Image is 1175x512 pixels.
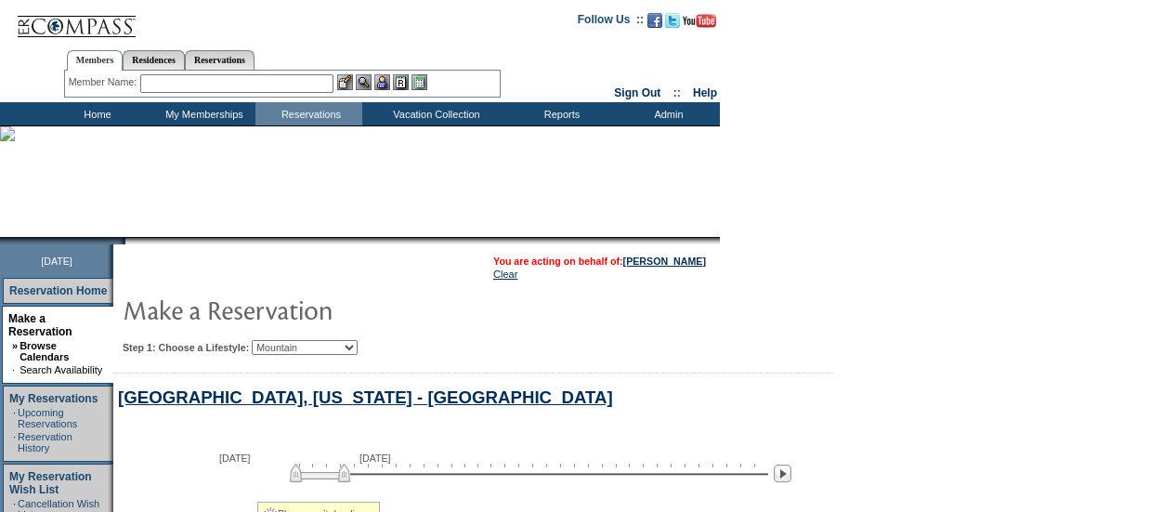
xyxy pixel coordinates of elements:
span: [DATE] [41,256,72,267]
td: Reports [506,102,613,125]
td: Reservations [255,102,362,125]
img: promoShadowLeftCorner.gif [119,237,125,244]
span: :: [673,86,681,99]
a: [PERSON_NAME] [623,256,706,267]
a: Make a Reservation [8,312,72,338]
img: Reservations [393,74,409,90]
img: b_edit.gif [337,74,353,90]
span: [DATE] [359,453,391,464]
td: My Memberships [149,102,255,125]
img: Subscribe to our YouTube Channel [683,14,716,28]
td: · [12,364,18,375]
img: View [356,74,372,90]
b: Step 1: Choose a Lifestyle: [123,342,249,353]
a: Members [67,50,124,71]
a: Help [693,86,717,99]
td: Follow Us :: [578,11,644,33]
a: My Reservation Wish List [9,470,92,496]
a: [GEOGRAPHIC_DATA], [US_STATE] - [GEOGRAPHIC_DATA] [118,387,613,407]
td: Vacation Collection [362,102,506,125]
a: Follow us on Twitter [665,19,680,30]
img: Follow us on Twitter [665,13,680,28]
a: Reservation History [18,431,72,453]
a: Browse Calendars [20,340,69,362]
a: Clear [493,269,517,280]
img: Next [774,465,791,482]
img: b_calculator.gif [411,74,427,90]
a: Search Availability [20,364,102,375]
img: Become our fan on Facebook [647,13,662,28]
div: Member Name: [69,74,140,90]
span: [DATE] [219,453,251,464]
a: My Reservations [9,392,98,405]
img: blank.gif [125,237,127,244]
td: Home [42,102,149,125]
a: Residences [123,50,185,70]
a: Reservation Home [9,284,107,297]
b: » [12,340,18,351]
img: Impersonate [374,74,390,90]
a: Sign Out [614,86,660,99]
span: You are acting on behalf of: [493,256,706,267]
td: · [13,431,16,453]
a: Subscribe to our YouTube Channel [683,19,716,30]
a: Upcoming Reservations [18,407,77,429]
a: Reservations [185,50,255,70]
img: pgTtlMakeReservation.gif [123,291,494,328]
a: Become our fan on Facebook [647,19,662,30]
td: Admin [613,102,720,125]
td: · [13,407,16,429]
